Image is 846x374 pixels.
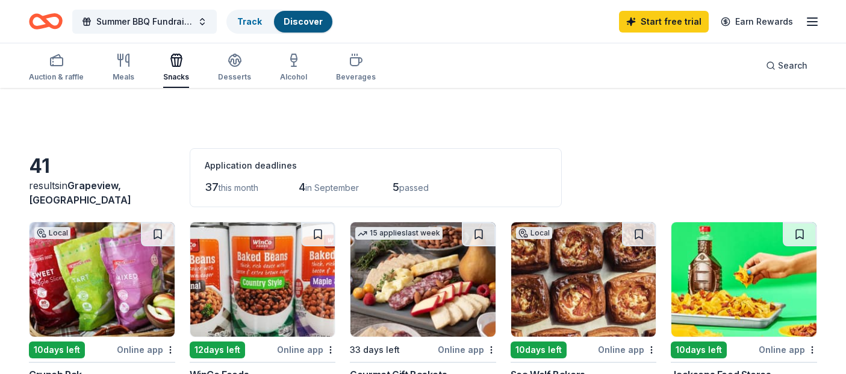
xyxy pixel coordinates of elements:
[511,222,656,337] img: Image for Sea Wolf Bakers
[29,341,85,358] div: 10 days left
[29,179,131,206] span: Grapeview, [GEOGRAPHIC_DATA]
[218,72,251,82] div: Desserts
[219,182,258,193] span: this month
[218,48,251,88] button: Desserts
[759,342,817,357] div: Online app
[237,16,262,26] a: Track
[190,341,245,358] div: 12 days left
[671,341,727,358] div: 10 days left
[619,11,709,33] a: Start free trial
[778,58,807,73] span: Search
[117,342,175,357] div: Online app
[113,72,134,82] div: Meals
[299,181,305,193] span: 4
[163,72,189,82] div: Snacks
[277,342,335,357] div: Online app
[29,154,175,178] div: 41
[511,341,567,358] div: 10 days left
[205,181,219,193] span: 37
[30,222,175,337] img: Image for Crunch Pak
[96,14,193,29] span: Summer BBQ Fundraiser
[163,48,189,88] button: Snacks
[399,182,429,193] span: passed
[280,48,307,88] button: Alcohol
[29,179,131,206] span: in
[113,48,134,88] button: Meals
[34,227,70,239] div: Local
[280,72,307,82] div: Alcohol
[393,181,399,193] span: 5
[336,48,376,88] button: Beverages
[29,72,84,82] div: Auction & raffle
[305,182,359,193] span: in September
[350,343,400,357] div: 33 days left
[516,227,552,239] div: Local
[29,48,84,88] button: Auction & raffle
[190,222,335,337] img: Image for WinCo Foods
[29,7,63,36] a: Home
[671,222,816,337] img: Image for Jacksons Food Stores
[350,222,496,337] img: Image for Gourmet Gift Baskets
[226,10,334,34] button: TrackDiscover
[72,10,217,34] button: Summer BBQ Fundraiser
[598,342,656,357] div: Online app
[205,158,547,173] div: Application deadlines
[284,16,323,26] a: Discover
[756,54,817,78] button: Search
[29,178,175,207] div: results
[438,342,496,357] div: Online app
[714,11,800,33] a: Earn Rewards
[336,72,376,82] div: Beverages
[355,227,443,240] div: 15 applies last week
